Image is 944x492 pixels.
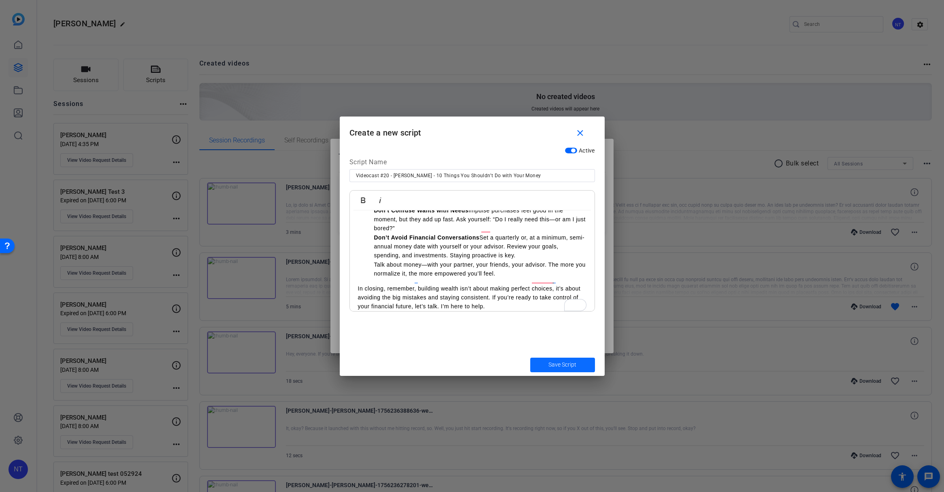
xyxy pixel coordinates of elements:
[356,192,371,208] button: Bold (⌘B)
[373,192,388,208] button: Italic (⌘I)
[340,117,605,143] h1: Create a new script
[349,157,595,170] div: Script Name
[356,171,588,180] input: Enter Script Name
[374,207,469,214] strong: Don’t Confuse Wants with Needs
[358,311,586,320] p: Thanks for watching, and don’t forget to reach out with any questions.
[374,206,586,233] li: Impulse purchases feel good in the moment, but they add up fast. Ask yourself: “Do I really need ...
[548,361,576,369] span: Save Script
[358,284,586,311] p: In closing, remember, building wealth isn’t about making perfect choices, it’s about avoiding the...
[374,234,480,241] strong: Don’t Avoid Financial Conversations
[530,358,595,372] button: Save Script
[575,128,585,138] mat-icon: close
[374,233,586,260] li: Set a quarterly or, at a minimum, semi-annual money date with yourself or your advisor. Review yo...
[374,260,586,278] li: Talk about money—with your partner, your friends, your advisor. The more you normalize it, the mo...
[579,147,595,154] span: Active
